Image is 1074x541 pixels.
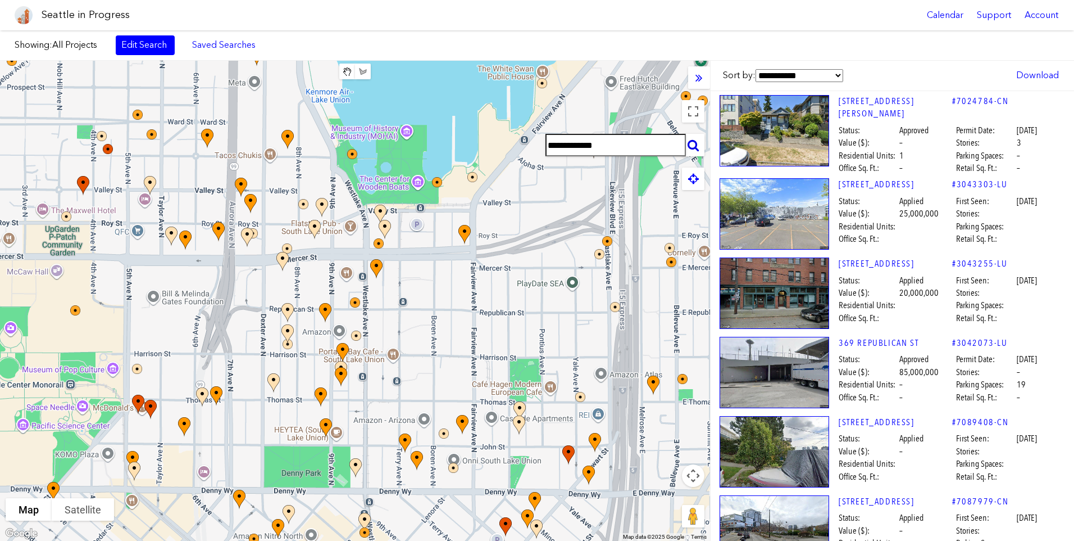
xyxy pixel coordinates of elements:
[42,8,130,22] h1: Seattle in Progress
[1017,432,1037,445] span: [DATE]
[956,220,1015,233] span: Parking Spaces:
[682,465,704,487] button: Map camera controls
[1017,274,1037,287] span: [DATE]
[956,445,1015,458] span: Stories:
[1011,66,1064,85] a: Download
[952,416,1009,429] a: #7089408-CN
[952,178,1008,191] a: #3043303-LU
[839,233,898,245] span: Office Sq. Ft.:
[956,150,1015,162] span: Parking Spaces:
[839,471,898,483] span: Office Sq. Ft.:
[956,391,1015,404] span: Retail Sq. Ft.:
[623,534,684,540] span: Map data ©2025 Google
[899,391,903,404] span: –
[956,512,1015,524] span: First Seen:
[6,498,52,521] button: Show street map
[1017,512,1037,524] span: [DATE]
[839,95,952,120] a: [STREET_ADDRESS][PERSON_NAME]
[956,366,1015,378] span: Stories:
[839,287,898,299] span: Value ($):
[899,274,923,287] span: Applied
[52,39,97,50] span: All Projects
[720,258,829,329] img: 601_EASTLAKE_AVE_E_SEATTLE.jpg
[355,64,371,79] button: Draw a shape
[899,208,939,220] span: 25,000,000
[899,432,923,445] span: Applied
[956,208,1015,220] span: Stories:
[839,274,898,287] span: Status:
[682,505,704,528] button: Drag Pegman onto the map to open Street View
[839,378,898,391] span: Residential Units:
[839,512,898,524] span: Status:
[952,258,1008,270] a: #3043255-LU
[839,445,898,458] span: Value ($):
[116,35,175,55] a: Edit Search
[720,178,829,250] img: 318_5TH_AVE_N_SEATTLE.jpg
[839,391,898,404] span: Office Sq. Ft.:
[899,195,923,208] span: Applied
[899,150,904,162] span: 1
[956,458,1015,470] span: Parking Spaces:
[952,95,1009,107] a: #7024784-CN
[956,162,1015,174] span: Retail Sq. Ft.:
[899,366,939,378] span: 85,000,000
[956,471,1015,483] span: Retail Sq. Ft.:
[839,162,898,174] span: Office Sq. Ft.:
[839,432,898,445] span: Status:
[956,124,1015,137] span: Permit Date:
[956,195,1015,208] span: First Seen:
[899,353,929,366] span: Approved
[839,337,952,349] a: 369 REPUBLICAN ST
[839,124,898,137] span: Status:
[952,337,1008,349] a: #3042073-LU
[839,458,898,470] span: Residential Units:
[839,525,898,537] span: Value ($):
[956,233,1015,245] span: Retail Sq. Ft.:
[1017,366,1020,378] span: –
[15,6,33,24] img: favicon-96x96.png
[899,162,903,174] span: –
[186,35,262,55] a: Saved Searches
[1017,195,1037,208] span: [DATE]
[839,178,952,191] a: [STREET_ADDRESS]
[956,299,1015,312] span: Parking Spaces:
[956,287,1015,299] span: Stories:
[899,525,903,537] span: –
[956,525,1015,537] span: Stories:
[899,512,923,524] span: Applied
[899,137,903,149] span: –
[899,287,939,299] span: 20,000,000
[52,498,114,521] button: Show satellite imagery
[691,534,707,540] a: Terms
[899,124,929,137] span: Approved
[839,495,952,508] a: [STREET_ADDRESS]
[839,208,898,220] span: Value ($):
[839,366,898,378] span: Value ($):
[1017,124,1037,137] span: [DATE]
[839,137,898,149] span: Value ($):
[839,150,898,162] span: Residential Units:
[956,274,1015,287] span: First Seen:
[720,95,829,166] img: 506_WARD_ST_SEATTLE.jpg
[956,378,1015,391] span: Parking Spaces:
[839,195,898,208] span: Status:
[839,299,898,312] span: Residential Units:
[952,495,1009,508] a: #7087979-CN
[682,100,704,123] button: Toggle fullscreen view
[956,353,1015,366] span: Permit Date:
[1017,137,1021,149] span: 3
[839,416,952,429] a: [STREET_ADDRESS]
[956,312,1015,324] span: Retail Sq. Ft.:
[15,39,104,51] label: Showing:
[3,526,40,541] img: Google
[723,69,843,82] label: Sort by:
[956,432,1015,445] span: First Seen:
[899,378,903,391] span: –
[956,137,1015,149] span: Stories:
[756,69,843,82] select: Sort by:
[1017,391,1020,404] span: –
[839,353,898,366] span: Status:
[720,416,829,488] img: 914_4TH_AVE_N_SEATTLE.jpg
[1017,378,1026,391] span: 19
[720,337,829,408] img: 369_REPUBLICAN_ST_SEATTLE.jpg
